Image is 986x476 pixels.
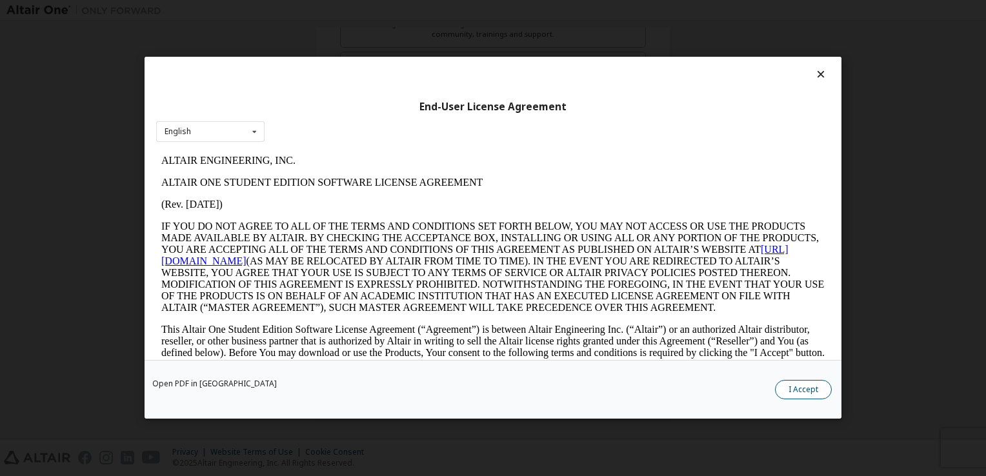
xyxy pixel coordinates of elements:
[156,101,830,114] div: End-User License Agreement
[5,49,669,61] p: (Rev. [DATE])
[5,5,669,17] p: ALTAIR ENGINEERING, INC.
[775,381,832,400] button: I Accept
[5,94,632,117] a: [URL][DOMAIN_NAME]
[165,128,191,135] div: English
[152,381,277,388] a: Open PDF in [GEOGRAPHIC_DATA]
[5,71,669,164] p: IF YOU DO NOT AGREE TO ALL OF THE TERMS AND CONDITIONS SET FORTH BELOW, YOU MAY NOT ACCESS OR USE...
[5,27,669,39] p: ALTAIR ONE STUDENT EDITION SOFTWARE LICENSE AGREEMENT
[5,174,669,221] p: This Altair One Student Edition Software License Agreement (“Agreement”) is between Altair Engine...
